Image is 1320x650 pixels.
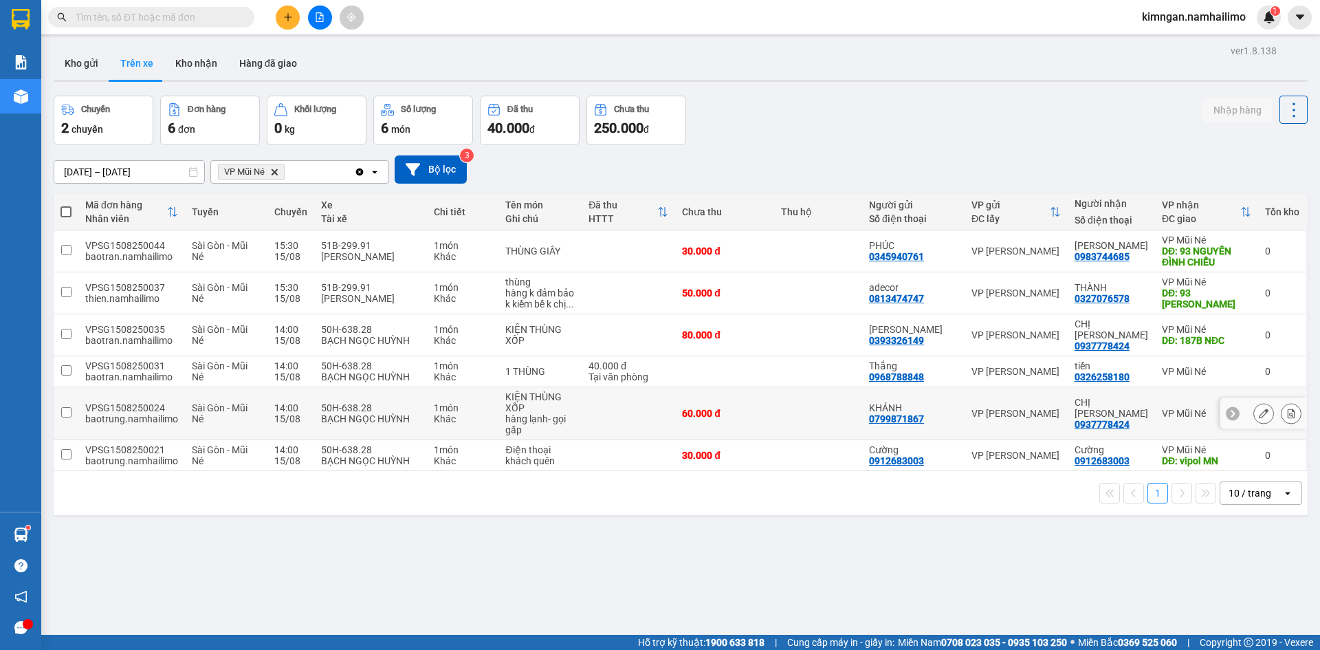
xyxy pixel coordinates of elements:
[321,413,420,424] div: BẠCH NGỌC HUỲNH
[160,96,260,145] button: Đơn hàng6đơn
[85,251,178,262] div: baotran.namhailimo
[1265,329,1299,340] div: 0
[869,360,958,371] div: Thắng
[1288,6,1312,30] button: caret-down
[434,324,492,335] div: 1 món
[505,391,575,413] div: KIỆN THÙNG XỐP
[85,335,178,346] div: baotran.namhailimo
[434,371,492,382] div: Khác
[321,335,420,346] div: BẠCH NGỌC HUỲNH
[192,324,247,346] span: Sài Gòn - Mũi Né
[505,246,575,257] div: THÙNG GIẤY
[57,12,67,22] span: search
[869,371,924,382] div: 0968788848
[321,324,420,335] div: 50H-638.28
[1187,635,1189,650] span: |
[321,213,420,224] div: Tài xế
[643,124,649,135] span: đ
[586,96,686,145] button: Chưa thu250.000đ
[168,120,175,136] span: 6
[109,47,164,80] button: Trên xe
[321,251,420,262] div: [PERSON_NAME]
[588,371,668,382] div: Tại văn phòng
[638,635,764,650] span: Hỗ trợ kỹ thuật:
[192,240,247,262] span: Sài Gòn - Mũi Né
[869,413,924,424] div: 0799871867
[898,635,1067,650] span: Miền Nam
[614,105,649,114] div: Chưa thu
[1162,199,1240,210] div: VP nhận
[85,360,178,371] div: VPSG1508250031
[505,288,575,310] div: hàng k đảm bảo k kiểm bể k chịu trách nhiệm
[1075,371,1130,382] div: 0326258180
[682,329,767,340] div: 80.000 đ
[14,621,27,634] span: message
[274,120,282,136] span: 0
[1263,11,1275,23] img: icon-new-feature
[1075,455,1130,466] div: 0912683003
[1075,251,1130,262] div: 0983744685
[1162,213,1240,224] div: ĐC giao
[971,213,1050,224] div: ĐC lấy
[85,199,167,210] div: Mã đơn hàng
[274,335,307,346] div: 15/08
[85,455,178,466] div: baotrung.namhailimo
[369,166,380,177] svg: open
[1244,638,1253,647] span: copyright
[192,402,247,424] span: Sài Gòn - Mũi Né
[869,293,924,304] div: 0813474747
[188,105,225,114] div: Đơn hàng
[1265,366,1299,377] div: 0
[869,240,958,251] div: PHÚC
[192,282,247,304] span: Sài Gòn - Mũi Né
[228,47,308,80] button: Hàng đã giao
[85,324,178,335] div: VPSG1508250035
[505,324,575,346] div: KIỆN THÙNG XỐP
[487,120,529,136] span: 40.000
[1270,6,1280,16] sup: 1
[869,213,958,224] div: Số điện thoại
[401,105,436,114] div: Số lượng
[1162,455,1251,466] div: DĐ: vipol MN
[1265,450,1299,461] div: 0
[321,282,420,293] div: 51B-299.91
[274,282,307,293] div: 15:30
[566,299,574,310] span: ...
[1273,6,1277,16] span: 1
[14,55,28,69] img: solution-icon
[941,637,1067,648] strong: 0708 023 035 - 0935 103 250
[460,149,474,162] sup: 3
[434,402,492,413] div: 1 món
[682,288,767,299] div: 50.000 đ
[588,199,657,210] div: Đã thu
[505,213,575,224] div: Ghi chú
[869,282,958,293] div: adecor
[507,105,533,114] div: Đã thu
[1075,419,1130,430] div: 0937778424
[1265,246,1299,257] div: 0
[1282,488,1293,499] svg: open
[480,96,580,145] button: Đã thu40.000đ
[1075,397,1148,419] div: CHỊ VÂN
[1075,215,1148,226] div: Số điện thoại
[869,444,958,455] div: Cường
[321,402,420,413] div: 50H-638.28
[505,413,575,435] div: hàng lạnh- gọi gấp
[1075,444,1148,455] div: Cường
[1231,43,1277,58] div: ver 1.8.138
[354,166,365,177] svg: Clear all
[434,413,492,424] div: Khác
[373,96,473,145] button: Số lượng6món
[85,293,178,304] div: thien.namhailimo
[434,240,492,251] div: 1 món
[705,637,764,648] strong: 1900 633 818
[971,450,1061,461] div: VP [PERSON_NAME]
[321,444,420,455] div: 50H-638.28
[85,371,178,382] div: baotran.namhailimo
[505,444,575,466] div: Điện thoại khách quên
[869,324,958,335] div: MINH PHƯƠNG
[85,444,178,455] div: VPSG1508250021
[787,635,894,650] span: Cung cấp máy in - giấy in:
[869,402,958,413] div: KHÁNH
[1162,324,1251,335] div: VP Mũi Né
